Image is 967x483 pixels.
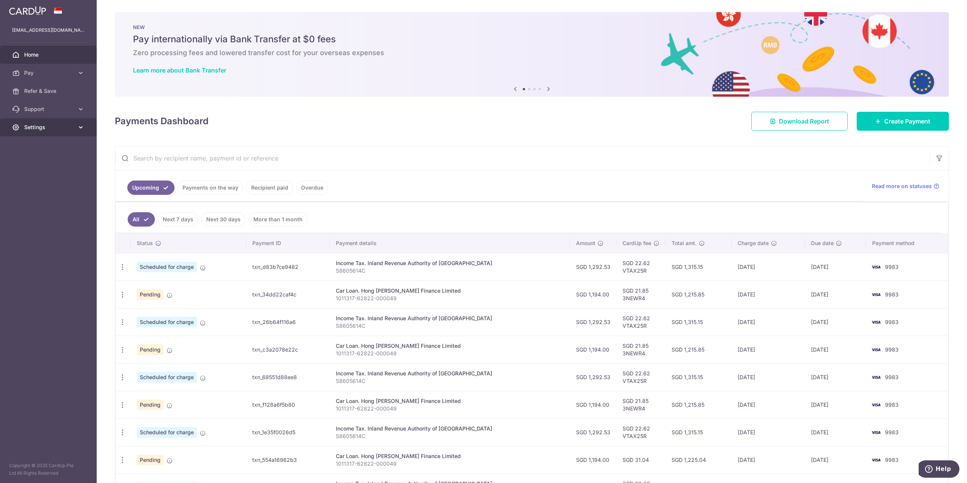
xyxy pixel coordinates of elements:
[246,446,330,474] td: txn_554a16962b3
[24,105,74,113] span: Support
[868,318,884,327] img: Bank Card
[115,114,209,128] h4: Payments Dashboard
[336,342,564,350] div: Car Loan. Hong [PERSON_NAME] Finance Limited
[616,308,666,336] td: SGD 22.62 VTAX25R
[24,69,74,77] span: Pay
[246,253,330,281] td: txn_d83b7ce9482
[570,336,616,363] td: SGD 1,194.00
[732,391,805,418] td: [DATE]
[330,233,570,253] th: Payment details
[24,87,74,95] span: Refer & Save
[666,363,732,391] td: SGD 1,315.15
[570,363,616,391] td: SGD 1,292.53
[805,253,866,281] td: [DATE]
[570,253,616,281] td: SGD 1,292.53
[336,259,564,267] div: Income Tax. Inland Revenue Authority of [GEOGRAPHIC_DATA]
[336,425,564,432] div: Income Tax. Inland Revenue Authority of [GEOGRAPHIC_DATA]
[336,432,564,440] p: S8605614C
[336,287,564,295] div: Car Loan. Hong [PERSON_NAME] Finance Limited
[137,427,197,438] span: Scheduled for charge
[137,344,164,355] span: Pending
[666,336,732,363] td: SGD 1,215.85
[885,401,899,408] span: 9983
[246,391,330,418] td: txn_f128a6f5b80
[246,418,330,446] td: txn_1e35f0026d5
[178,181,243,195] a: Payments on the way
[885,429,899,435] span: 9983
[24,123,74,131] span: Settings
[885,291,899,298] span: 9983
[570,391,616,418] td: SGD 1,194.00
[246,281,330,308] td: txn_34dd22caf4c
[296,181,328,195] a: Overdue
[868,455,884,464] img: Bank Card
[666,391,732,418] td: SGD 1,215.85
[158,212,198,227] a: Next 7 days
[616,418,666,446] td: SGD 22.62 VTAX25R
[137,455,164,465] span: Pending
[137,239,153,247] span: Status
[336,460,564,468] p: 1011317-62822-000049
[12,26,85,34] p: [EMAIL_ADDRESS][DOMAIN_NAME]
[666,281,732,308] td: SGD 1,215.85
[576,239,595,247] span: Amount
[616,446,666,474] td: SGD 31.04
[868,428,884,437] img: Bank Card
[336,397,564,405] div: Car Loan. Hong [PERSON_NAME] Finance Limited
[24,51,74,59] span: Home
[666,418,732,446] td: SGD 1,315.15
[336,315,564,322] div: Income Tax. Inland Revenue Authority of [GEOGRAPHIC_DATA]
[133,48,931,57] h6: Zero processing fees and lowered transfer cost for your overseas expenses
[868,262,884,272] img: Bank Card
[133,24,931,30] p: NEW
[115,146,930,170] input: Search by recipient name, payment id or reference
[868,373,884,382] img: Bank Card
[805,281,866,308] td: [DATE]
[616,336,666,363] td: SGD 21.85 3NEWR4
[868,345,884,354] img: Bank Card
[751,112,848,131] a: Download Report
[127,181,175,195] a: Upcoming
[623,239,651,247] span: CardUp fee
[137,289,164,300] span: Pending
[805,418,866,446] td: [DATE]
[805,308,866,336] td: [DATE]
[738,239,769,247] span: Charge date
[246,233,330,253] th: Payment ID
[779,117,829,126] span: Download Report
[857,112,949,131] a: Create Payment
[201,212,246,227] a: Next 30 days
[885,264,899,270] span: 9983
[805,446,866,474] td: [DATE]
[616,281,666,308] td: SGD 21.85 3NEWR4
[805,391,866,418] td: [DATE]
[336,267,564,275] p: S8605614C
[672,239,697,247] span: Total amt.
[133,66,226,74] a: Learn more about Bank Transfer
[336,452,564,460] div: Car Loan. Hong [PERSON_NAME] Finance Limited
[666,253,732,281] td: SGD 1,315.15
[336,350,564,357] p: 1011317-62822-000049
[616,253,666,281] td: SGD 22.62 VTAX25R
[128,212,155,227] a: All
[811,239,834,247] span: Due date
[732,336,805,363] td: [DATE]
[137,400,164,410] span: Pending
[732,418,805,446] td: [DATE]
[570,281,616,308] td: SGD 1,194.00
[732,363,805,391] td: [DATE]
[666,446,732,474] td: SGD 1,225.04
[336,322,564,330] p: S8605614C
[885,319,899,325] span: 9983
[336,295,564,302] p: 1011317-62822-000049
[872,182,939,190] a: Read more on statuses
[246,363,330,391] td: txn_68551d88ee8
[249,212,307,227] a: More than 1 month
[868,290,884,299] img: Bank Card
[570,446,616,474] td: SGD 1,194.00
[666,308,732,336] td: SGD 1,315.15
[133,33,931,45] h5: Pay internationally via Bank Transfer at $0 fees
[805,363,866,391] td: [DATE]
[570,308,616,336] td: SGD 1,292.53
